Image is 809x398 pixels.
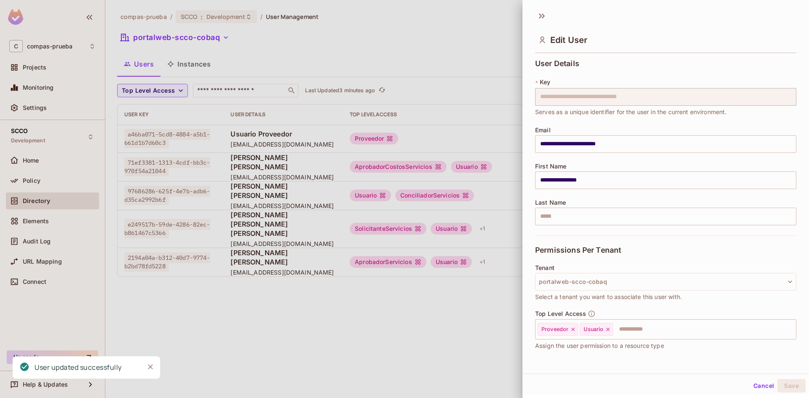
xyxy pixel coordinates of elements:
[35,362,122,373] div: User updated successfully
[550,35,587,45] span: Edit User
[580,323,613,336] div: Usuario
[750,379,777,393] button: Cancel
[535,199,566,206] span: Last Name
[792,328,793,330] button: Open
[535,264,555,271] span: Tenant
[535,246,621,254] span: Permissions Per Tenant
[535,292,682,302] span: Select a tenant you want to associate this user with.
[538,323,578,336] div: Proveedor
[535,163,567,170] span: First Name
[535,59,579,68] span: User Details
[535,341,664,350] span: Assign the user permission to a resource type
[540,79,550,85] span: Key
[777,379,806,393] button: Save
[535,107,727,117] span: Serves as a unique identifier for the user in the current environment.
[541,326,568,333] span: Proveedor
[584,326,603,333] span: Usuario
[535,127,551,134] span: Email
[535,310,586,317] span: Top Level Access
[144,361,157,373] button: Close
[535,273,796,291] button: portalweb-scco-cobaq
